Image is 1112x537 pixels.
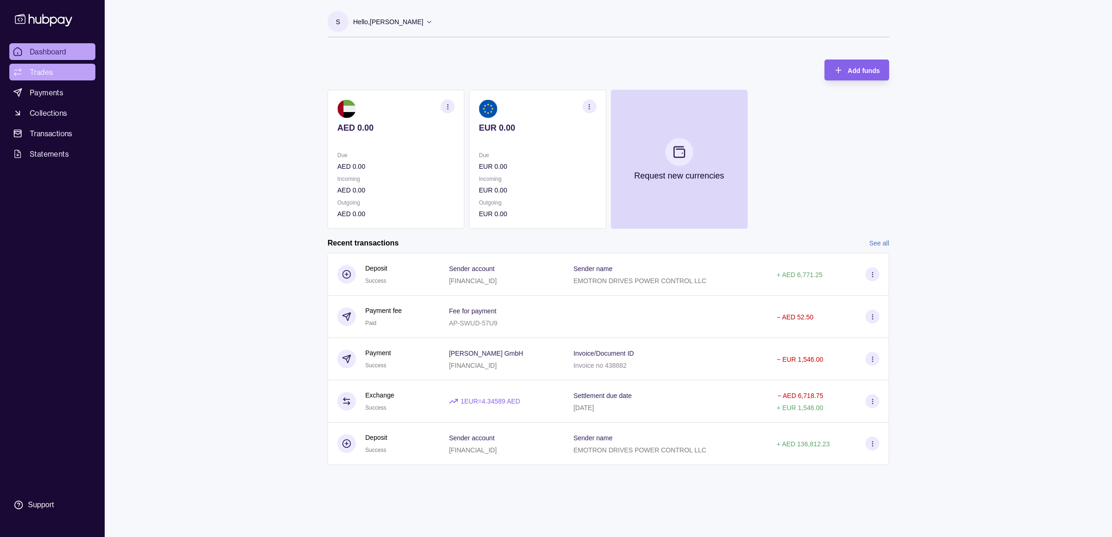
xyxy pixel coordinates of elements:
a: See all [869,238,889,248]
div: Support [28,500,54,510]
h2: Recent transactions [328,238,399,248]
span: Collections [30,107,67,119]
p: − AED 6,718.75 [777,392,823,399]
p: Sender account [449,434,495,442]
p: Sender name [573,265,612,272]
img: ae [337,99,356,118]
span: Success [365,404,386,411]
p: EMOTRON DRIVES POWER CONTROL LLC [573,446,706,454]
p: EUR 0.00 [479,185,596,195]
p: Due [479,150,596,160]
p: − EUR 1,546.00 [777,356,823,363]
p: [PERSON_NAME] GmbH [449,350,523,357]
p: 1 EUR = 4.34589 AED [461,396,520,406]
p: Hello, [PERSON_NAME] [353,17,423,27]
p: EMOTRON DRIVES POWER CONTROL LLC [573,277,706,285]
p: + EUR 1,546.00 [777,404,823,411]
span: Add funds [848,67,880,74]
p: AED 0.00 [337,161,455,172]
p: Payment [365,348,391,358]
a: Statements [9,146,95,162]
p: AP-SWUD-57U9 [449,319,497,327]
p: EUR 0.00 [479,161,596,172]
p: Request new currencies [634,171,724,181]
span: Paid [365,320,376,326]
a: Trades [9,64,95,80]
a: Support [9,495,95,515]
span: Trades [30,66,53,78]
p: [FINANCIAL_ID] [449,362,497,369]
span: Success [365,278,386,284]
button: Request new currencies [611,90,748,229]
button: Add funds [824,60,889,80]
span: Success [365,447,386,453]
a: Transactions [9,125,95,142]
p: Outgoing [337,198,455,208]
p: Sender name [573,434,612,442]
p: AED 0.00 [337,185,455,195]
a: Dashboard [9,43,95,60]
p: Fee for payment [449,307,496,315]
span: Success [365,362,386,369]
p: AED 0.00 [337,123,455,133]
a: Payments [9,84,95,101]
p: Invoice/Document ID [573,350,634,357]
p: Sender account [449,265,495,272]
p: EUR 0.00 [479,209,596,219]
p: Deposit [365,432,387,443]
p: [FINANCIAL_ID] [449,446,497,454]
p: S [336,17,340,27]
p: Settlement due date [573,392,631,399]
span: Payments [30,87,63,98]
p: Outgoing [479,198,596,208]
p: Deposit [365,263,387,273]
span: Statements [30,148,69,159]
p: Exchange [365,390,394,400]
p: Incoming [337,174,455,184]
p: Incoming [479,174,596,184]
p: Payment fee [365,305,402,316]
p: Invoice no 438882 [573,362,626,369]
p: + AED 6,771.25 [777,271,822,278]
p: EUR 0.00 [479,123,596,133]
p: [FINANCIAL_ID] [449,277,497,285]
p: AED 0.00 [337,209,455,219]
p: [DATE] [573,404,594,411]
a: Collections [9,105,95,121]
p: − AED 52.50 [777,313,813,321]
img: eu [479,99,497,118]
p: + AED 136,812.23 [777,440,830,448]
span: Dashboard [30,46,67,57]
p: Due [337,150,455,160]
span: Transactions [30,128,73,139]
